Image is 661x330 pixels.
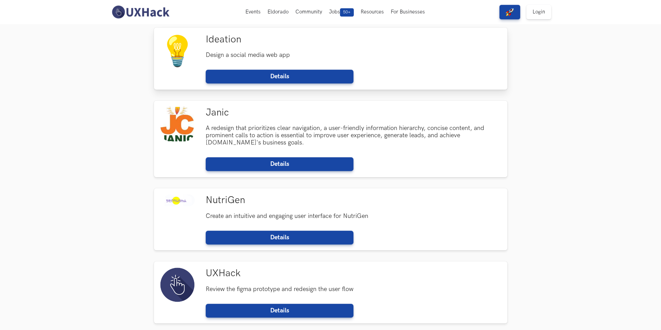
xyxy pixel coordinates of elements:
h6: Create an intuitive and engaging user interface for NutriGen [206,212,501,220]
h6: Design a social media web app [206,51,501,59]
img: Janic Logo [160,107,195,141]
h3: NutriGen [206,194,501,206]
a: Details [206,157,353,171]
a: Details [206,70,353,83]
h6: Review the figma prototype and redesign the user flow [206,286,501,293]
a: Login [526,5,551,19]
img: NutriGen Logo [160,194,195,206]
span: 50+ [340,8,354,17]
h3: Janic [206,107,501,119]
h3: UXHack [206,268,501,279]
img: rocket [506,8,514,16]
a: Details [206,231,353,244]
h3: Ideation [206,34,501,46]
a: Details [206,304,353,318]
img: Ideation Logo [160,34,195,68]
h6: A redesign that prioritizes clear navigation, a user-friendly information hierarchy, concise cont... [206,124,501,146]
img: UXHack-logo.png [110,5,171,19]
img: UXHack Logo [160,268,195,302]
